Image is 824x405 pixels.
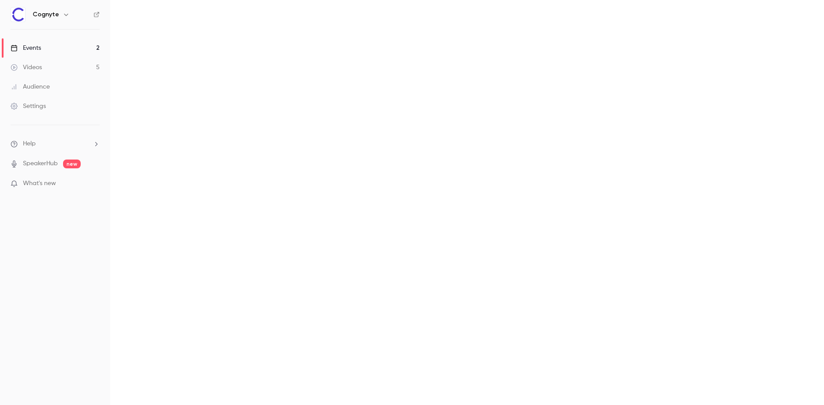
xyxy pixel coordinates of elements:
[63,160,81,168] span: new
[11,7,25,22] img: Cognyte
[11,102,46,111] div: Settings
[11,63,42,72] div: Videos
[11,139,100,149] li: help-dropdown-opener
[23,159,58,168] a: SpeakerHub
[23,179,56,188] span: What's new
[23,139,36,149] span: Help
[11,82,50,91] div: Audience
[11,44,41,52] div: Events
[33,10,59,19] h6: Cognyte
